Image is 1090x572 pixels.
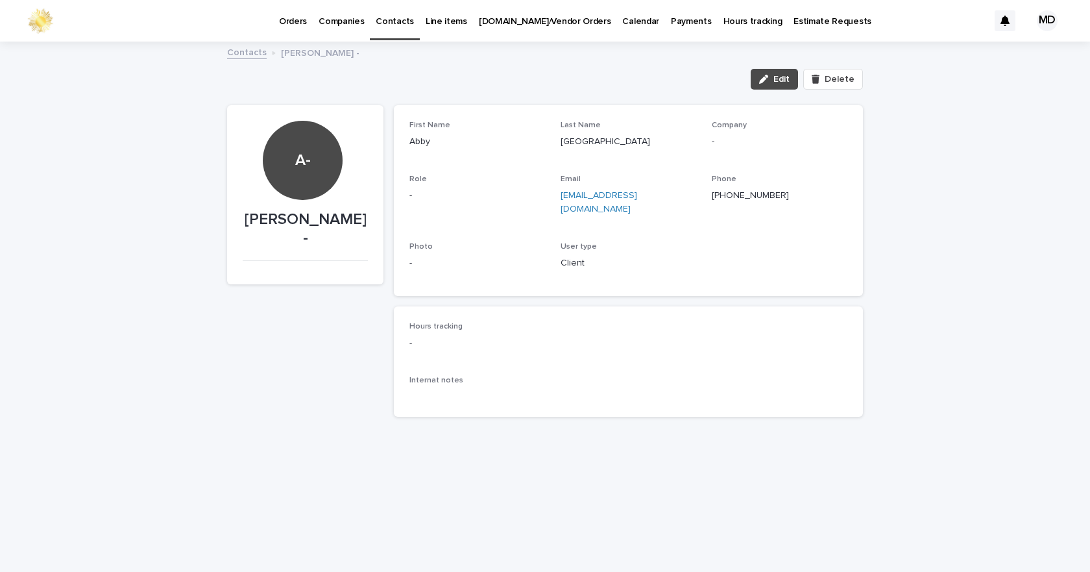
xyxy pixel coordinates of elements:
span: Company [712,121,747,129]
button: Edit [751,69,798,90]
p: [PERSON_NAME] - [281,45,359,59]
div: A- [263,71,342,169]
span: User type [561,243,597,251]
p: [PERSON_NAME] - [243,210,368,248]
span: Email [561,175,581,183]
p: Client [561,256,696,270]
span: Phone [712,175,736,183]
span: Delete [825,75,854,84]
span: Photo [409,243,433,251]
span: Internat notes [409,377,463,384]
a: [PHONE_NUMBER] [712,191,789,200]
a: Contacts [227,44,267,59]
span: Hours tracking [409,323,463,330]
p: - [712,135,847,149]
span: First Name [409,121,450,129]
p: - [409,189,545,203]
p: Abby [409,135,545,149]
button: Delete [803,69,863,90]
p: - [409,256,545,270]
p: [GEOGRAPHIC_DATA] [561,135,696,149]
a: [EMAIL_ADDRESS][DOMAIN_NAME] [561,191,637,214]
div: MD [1037,10,1058,31]
img: 0ffKfDbyRa2Iv8hnaAqg [26,8,54,34]
p: - [409,337,545,351]
span: Last Name [561,121,601,129]
span: Edit [773,75,790,84]
span: Role [409,175,427,183]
